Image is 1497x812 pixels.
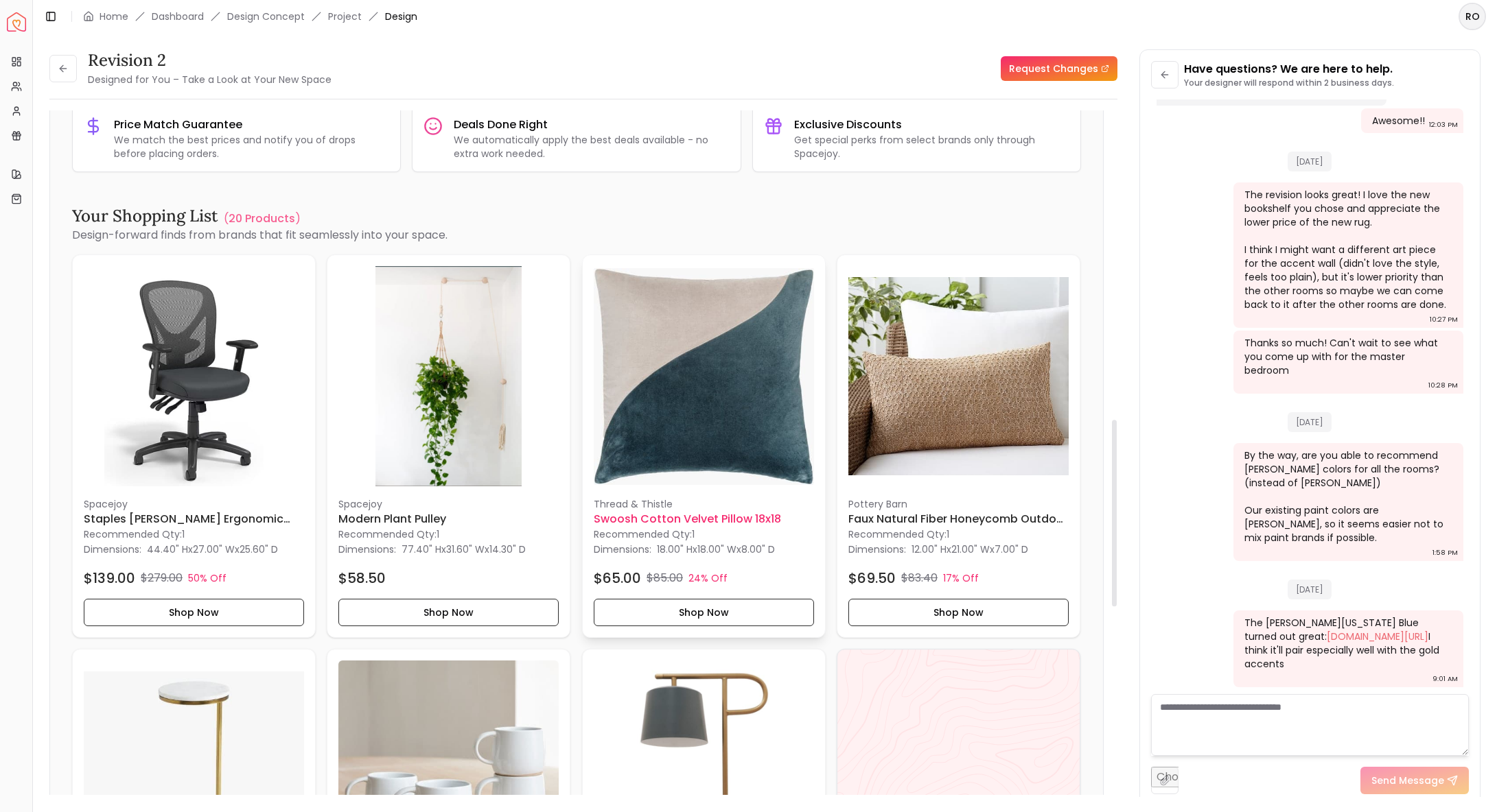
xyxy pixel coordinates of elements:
p: x x [657,542,775,556]
h4: $65.00 [594,569,641,588]
p: Dimensions: [848,541,906,558]
p: 20 Products [229,211,295,227]
p: Recommended Qty: 1 [84,527,304,541]
p: Your designer will respond within 2 business days. [1184,77,1394,88]
p: x x [402,542,526,556]
button: RO [1459,3,1486,30]
div: The revision looks great! I love the new bookshelf you chose and appreciate the lower price of th... [1244,188,1450,311]
span: RO [1460,4,1485,29]
p: Spacejoy [84,497,304,511]
h3: Your Shopping List [72,205,218,227]
span: 25.60" D [240,542,278,556]
img: Swoosh Cotton Velvet Pillow 18x18 image [594,266,814,486]
span: 31.60" W [446,542,485,556]
button: Shop Now [84,599,304,626]
h3: Revision 2 [88,49,332,71]
button: Shop Now [594,599,814,626]
p: We match the best prices and notify you of drops before placing orders. [114,133,389,160]
span: 7.00" D [995,542,1028,556]
span: [DATE] [1288,580,1332,599]
p: Thread & Thistle [594,497,814,511]
a: Spacejoy [7,12,26,32]
span: 77.40" H [402,542,441,556]
button: Shop Now [338,599,559,626]
img: Faux Natural Fiber Honeycomb Outdoor Lumbar Pillow 12x21 image [848,266,1069,486]
span: 27.00" W [193,542,235,556]
a: Staples Carder Ergonomic Fabric Swivel Computer and Desk Chair imageSpacejoyStaples [PERSON_NAME]... [72,254,316,638]
nav: breadcrumb [83,10,417,23]
img: Spacejoy Logo [7,12,26,32]
p: Pottery Barn [848,497,1069,511]
span: [DATE] [1288,152,1332,171]
h4: $58.50 [338,569,386,588]
p: Recommended Qty: 1 [338,527,559,541]
h6: Staples [PERSON_NAME] Ergonomic Fabric Swivel Computer and Desk Chair [84,511,304,527]
div: Thanks so much! Can't wait to see what you come up with for the master bedroom [1244,336,1450,377]
p: Recommended Qty: 1 [848,527,1069,541]
div: 1:58 PM [1432,546,1458,560]
li: Design Concept [227,10,305,23]
p: Spacejoy [338,497,559,511]
h4: $69.50 [848,569,896,588]
p: Dimensions: [338,541,396,558]
div: 10:28 PM [1428,379,1458,392]
a: Dashboard [152,10,204,23]
p: Have questions? We are here to help. [1184,61,1394,77]
h6: Swoosh Cotton Velvet Pillow 18x18 [594,511,814,527]
a: (20 Products ) [224,211,301,227]
a: Modern Plant Pulley imageSpacejoyModern Plant PulleyRecommended Qty:1Dimensions:77.40" Hx31.60" W... [327,254,570,638]
span: Design [385,10,417,23]
div: The [PERSON_NAME][US_STATE] Blue turned out great: I think it'll pair especially well with the go... [1244,616,1450,671]
div: Faux Natural Fiber Honeycomb Outdoor Lumbar Pillow 12x21 [837,254,1080,638]
a: Faux Natural Fiber Honeycomb Outdoor Lumbar Pillow 12x21 imagePottery BarnFaux Natural Fiber Hone... [837,254,1080,638]
p: 50% Off [188,571,227,585]
img: Staples Carder Ergonomic Fabric Swivel Computer and Desk Chair image [84,266,304,486]
h3: Exclusive Discounts [794,117,1069,133]
div: Swoosh Cotton Velvet Pillow 18x18 [582,254,826,638]
p: $83.40 [901,570,938,586]
div: Awesome!! [1372,114,1425,128]
p: x x [912,542,1028,556]
span: 18.00" W [697,542,736,556]
h6: Modern Plant Pulley [338,511,559,527]
p: 17% Off [943,571,979,585]
p: 24% Off [688,571,728,585]
h3: Deals Done Right [454,117,729,133]
span: 14.30" D [489,542,526,556]
p: $279.00 [141,570,183,586]
a: [DOMAIN_NAME][URL] [1327,630,1428,643]
a: Request Changes [1001,56,1117,81]
span: 18.00" H [657,542,693,556]
span: 12.00" H [912,542,947,556]
a: Home [100,10,128,23]
small: Designed for You – Take a Look at Your New Space [88,73,332,86]
p: Design-forward finds from brands that fit seamlessly into your space. [72,227,1081,243]
p: We automatically apply the best deals available - no extra work needed. [454,133,729,160]
div: By the way, are you able to recommend [PERSON_NAME] colors for all the rooms? (instead of [PERSON... [1244,449,1450,545]
h3: Price Match Guarantee [114,117,389,133]
button: Shop Now [848,599,1069,626]
span: [DATE] [1288,412,1332,432]
span: 21.00" W [951,542,990,556]
p: $85.00 [647,570,683,586]
p: Recommended Qty: 1 [594,527,814,541]
span: 8.00" D [741,542,775,556]
p: x x [147,542,278,556]
div: Staples Carder Ergonomic Fabric Swivel Computer and Desk Chair [72,254,316,638]
div: 12:03 PM [1429,118,1458,132]
img: Modern Plant Pulley image [338,266,559,486]
h4: $139.00 [84,569,135,588]
p: Dimensions: [84,541,141,558]
a: Project [328,10,362,23]
div: 9:01 AM [1432,672,1458,686]
div: Modern Plant Pulley [327,254,570,638]
p: Get special perks from select brands only through Spacejoy. [794,133,1069,160]
div: 10:27 PM [1430,313,1458,326]
a: Swoosh Cotton Velvet Pillow 18x18 imageThread & ThistleSwoosh Cotton Velvet Pillow 18x18Recommend... [582,254,826,638]
p: Dimensions: [594,541,651,558]
span: 44.40" H [147,542,188,556]
h6: Faux Natural Fiber Honeycomb Outdoor Lumbar Pillow 12x21 [848,511,1069,527]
